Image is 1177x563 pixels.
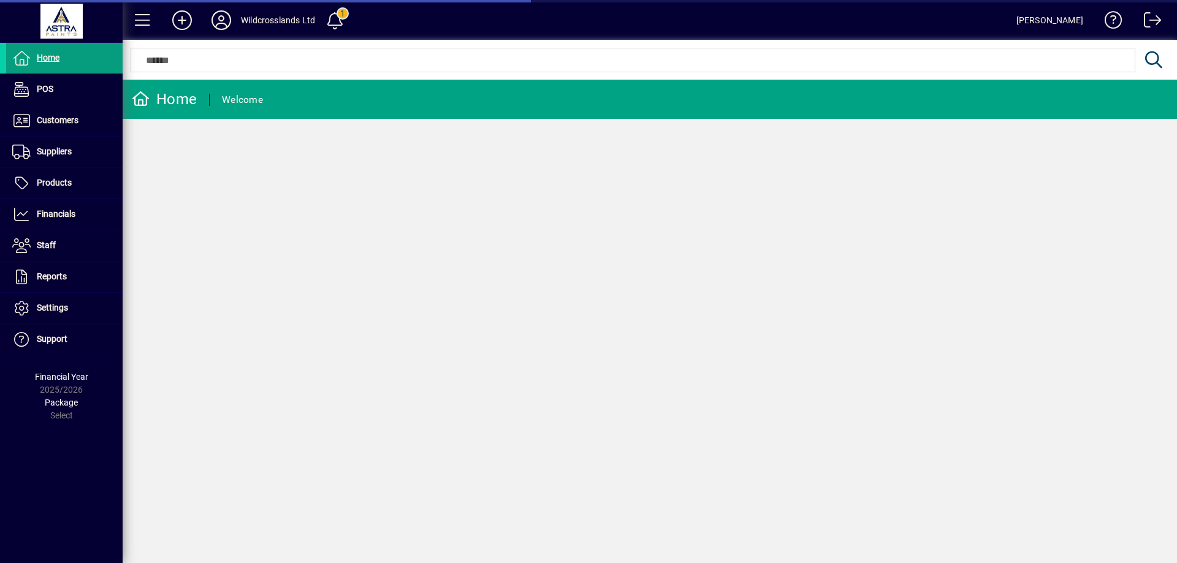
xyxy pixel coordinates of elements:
[37,334,67,344] span: Support
[37,115,78,125] span: Customers
[6,74,123,105] a: POS
[241,10,315,30] div: Wildcrosslands Ltd
[35,372,88,382] span: Financial Year
[37,53,59,62] span: Home
[162,9,202,31] button: Add
[37,303,68,312] span: Settings
[202,9,241,31] button: Profile
[45,398,78,407] span: Package
[6,199,123,230] a: Financials
[6,105,123,136] a: Customers
[1016,10,1083,30] div: [PERSON_NAME]
[1095,2,1122,42] a: Knowledge Base
[37,84,53,94] span: POS
[132,89,197,109] div: Home
[37,240,56,250] span: Staff
[6,230,123,261] a: Staff
[37,209,75,219] span: Financials
[222,90,263,110] div: Welcome
[6,137,123,167] a: Suppliers
[37,271,67,281] span: Reports
[1135,2,1162,42] a: Logout
[6,293,123,323] a: Settings
[6,324,123,355] a: Support
[6,262,123,292] a: Reports
[37,178,72,187] span: Products
[37,146,72,156] span: Suppliers
[6,168,123,198] a: Products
